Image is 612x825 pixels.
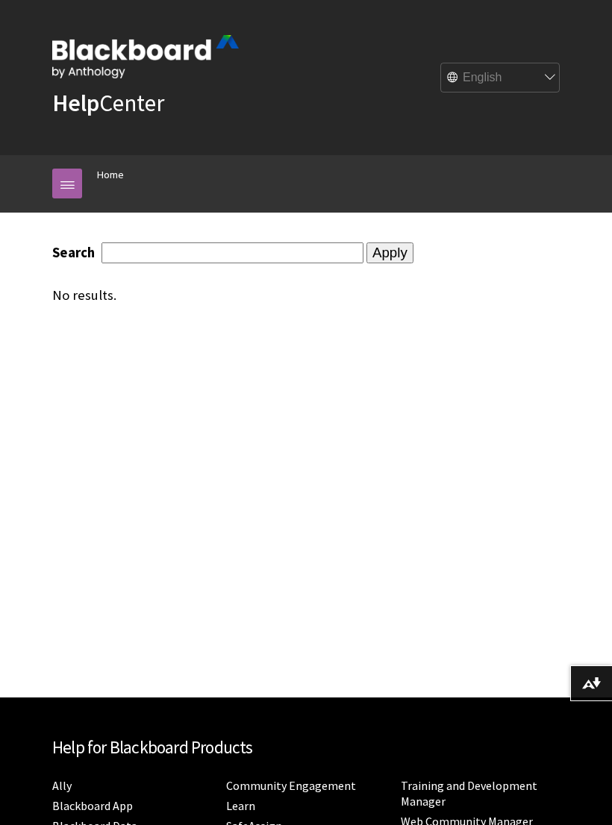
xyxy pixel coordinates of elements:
[52,88,99,118] strong: Help
[52,798,133,814] a: Blackboard App
[441,63,561,93] select: Site Language Selector
[52,35,239,78] img: Blackboard by Anthology
[52,778,72,794] a: Ally
[401,778,537,809] a: Training and Development Manager
[52,244,99,261] label: Search
[97,166,124,184] a: Home
[52,735,560,761] h2: Help for Blackboard Products
[52,88,164,118] a: HelpCenter
[366,242,413,263] input: Apply
[226,778,356,794] a: Community Engagement
[226,798,255,814] a: Learn
[52,287,560,304] div: No results.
